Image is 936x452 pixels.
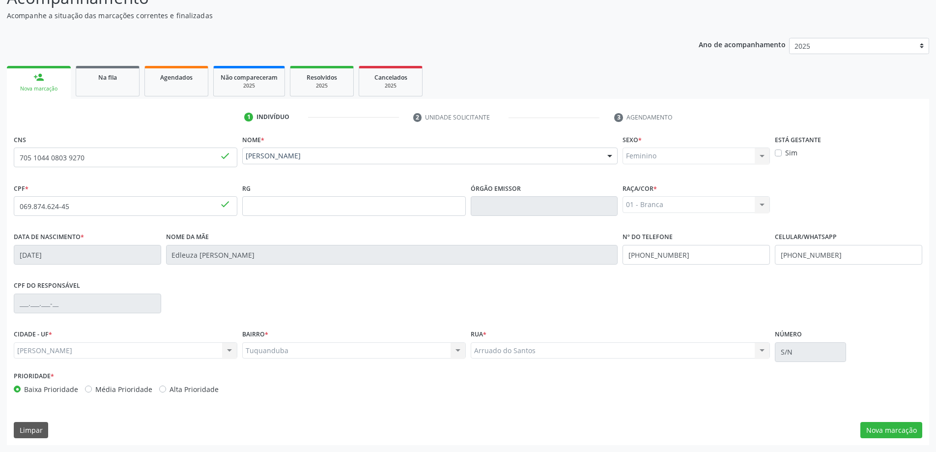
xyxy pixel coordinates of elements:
span: done [220,199,230,210]
div: 1 [244,113,253,121]
label: CIDADE - UF [14,327,52,342]
label: Baixa Prioridade [24,384,78,394]
label: CNS [14,132,26,148]
label: Nº do Telefone [623,230,673,245]
div: 2025 [297,82,346,90]
div: Indivíduo [256,113,289,121]
label: Rua [471,327,486,342]
input: (__) _____-_____ [623,245,770,265]
span: Resolvidos [307,73,337,82]
label: Data de nascimento [14,230,84,245]
label: BAIRRO [242,327,268,342]
span: Cancelados [374,73,407,82]
span: Não compareceram [221,73,278,82]
label: Prioridade [14,369,54,384]
div: 2025 [221,82,278,90]
label: Média Prioridade [95,384,152,394]
div: person_add [33,72,44,83]
span: [PERSON_NAME] [246,151,598,161]
div: 2025 [366,82,415,90]
p: Ano de acompanhamento [699,38,786,50]
label: Celular/WhatsApp [775,230,837,245]
span: Agendados [160,73,193,82]
label: Nome [242,132,264,148]
span: Na fila [98,73,117,82]
button: Nova marcação [860,422,922,439]
label: Alta Prioridade [170,384,219,394]
label: Nome da mãe [166,230,209,245]
label: Raça/cor [623,181,657,196]
label: Número [775,327,802,342]
p: Acompanhe a situação das marcações correntes e finalizadas [7,10,652,21]
span: done [220,151,230,161]
label: RG [242,181,251,196]
input: (__) _____-_____ [775,245,922,265]
input: __/__/____ [14,245,161,265]
label: Órgão emissor [471,181,521,196]
input: ___.___.___-__ [14,294,161,313]
label: Sexo [623,132,642,148]
label: Sim [785,148,797,158]
label: CPF do responsável [14,278,80,294]
div: Nova marcação [14,85,64,92]
label: Está gestante [775,132,821,148]
label: CPF [14,181,28,196]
